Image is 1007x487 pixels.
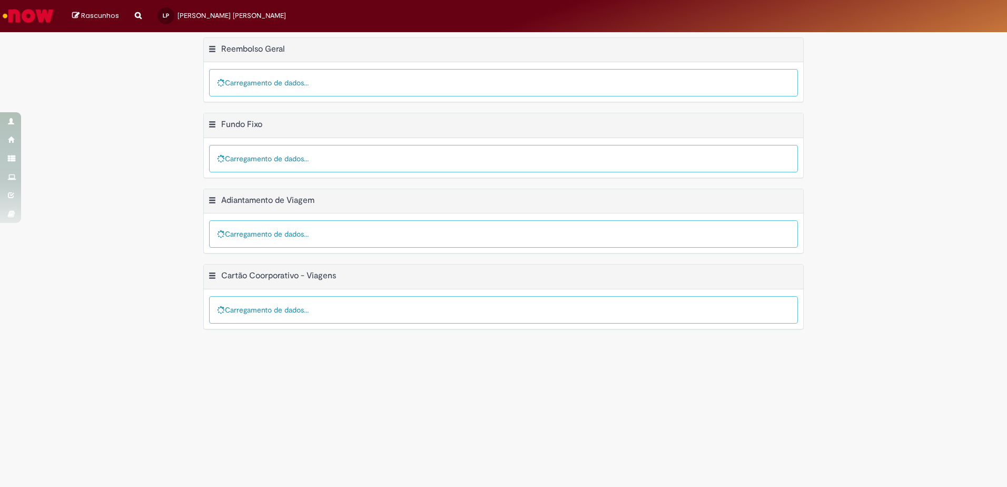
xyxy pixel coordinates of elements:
div: Carregamento de dados... [209,220,798,248]
div: Carregamento de dados... [209,69,798,96]
div: Carregamento de dados... [209,145,798,172]
button: Reembolso Geral Menu de contexto [208,44,216,57]
h2: Fundo Fixo [221,119,262,130]
span: [PERSON_NAME] [PERSON_NAME] [177,11,286,20]
span: Rascunhos [81,11,119,21]
button: Cartão Coorporativo - Viagens Menu de contexto [208,270,216,284]
button: Adiantamento de Viagem Menu de contexto [208,195,216,209]
h2: Reembolso Geral [221,44,285,54]
img: ServiceNow [1,5,55,26]
a: Rascunhos [72,11,119,21]
h2: Cartão Coorporativo - Viagens [221,271,336,281]
button: Fundo Fixo Menu de contexto [208,119,216,133]
span: LP [163,12,169,19]
h2: Adiantamento de Viagem [221,195,314,206]
div: Carregamento de dados... [209,296,798,324]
